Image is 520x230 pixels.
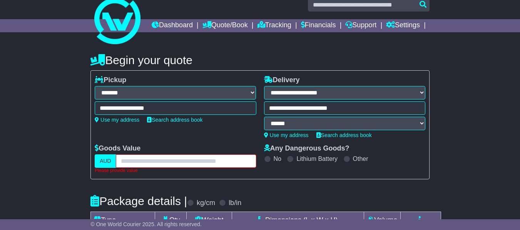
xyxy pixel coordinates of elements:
[95,168,256,173] div: Please provide value
[264,76,300,84] label: Delivery
[353,155,368,162] label: Other
[229,199,241,207] label: lb/in
[316,132,372,138] a: Search address book
[95,154,116,168] label: AUD
[257,19,291,32] a: Tracking
[90,195,187,207] h4: Package details |
[296,155,338,162] label: Lithium Battery
[232,212,364,228] td: Dimensions (L x W x H)
[197,199,215,207] label: kg/cm
[95,76,126,84] label: Pickup
[90,221,202,227] span: © One World Courier 2025. All rights reserved.
[91,212,155,228] td: Type
[274,155,281,162] label: No
[301,19,336,32] a: Financials
[264,132,309,138] a: Use my address
[264,144,349,153] label: Any Dangerous Goods?
[95,117,139,123] a: Use my address
[202,19,248,32] a: Quote/Book
[386,19,420,32] a: Settings
[95,144,140,153] label: Goods Value
[147,117,202,123] a: Search address book
[90,54,430,66] h4: Begin your quote
[187,212,232,228] td: Weight
[364,212,401,228] td: Volume
[345,19,376,32] a: Support
[155,212,187,228] td: Qty
[152,19,193,32] a: Dashboard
